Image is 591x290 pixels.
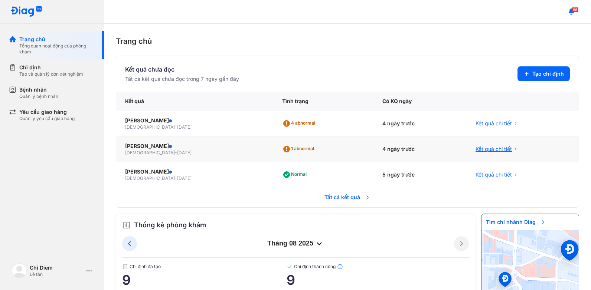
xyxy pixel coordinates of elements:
span: [DATE] [177,150,192,155]
span: - [175,175,177,181]
span: [DEMOGRAPHIC_DATA] [125,124,175,130]
span: Chỉ định thành công [287,264,469,270]
img: info.7e716105.svg [337,264,343,270]
div: 4 ngày trước [373,111,467,136]
div: [PERSON_NAME] [125,142,264,150]
img: logo [10,6,42,17]
div: 4 ngày trước [373,136,467,162]
div: Tạo và quản lý đơn xét nghiệm [19,71,83,77]
span: 9 [122,273,287,287]
img: order.5a6da16c.svg [122,221,131,230]
div: 4 abnormal [282,118,318,129]
span: Tạo chỉ định [532,70,564,78]
span: Tìm chi nhánh Diag [481,214,551,230]
div: Quản lý yêu cầu giao hàng [19,116,75,122]
div: Tổng quan hoạt động của phòng khám [19,43,95,55]
span: Kết quả chi tiết [476,145,512,153]
img: logo [12,263,27,278]
div: Kết quả [116,92,273,111]
div: Kết quả chưa đọc [125,65,239,74]
span: - [175,124,177,130]
div: 5 ngày trước [373,162,467,188]
span: [DATE] [177,175,192,181]
div: Yêu cầu giao hàng [19,108,75,116]
span: Thống kê phòng khám [134,220,206,230]
div: [PERSON_NAME] [125,168,264,175]
img: document.50c4cfd0.svg [122,264,128,270]
div: Quản lý bệnh nhân [19,93,58,99]
span: [DEMOGRAPHIC_DATA] [125,150,175,155]
div: Chi Diem [30,264,83,271]
img: checked-green.01cc79e0.svg [287,264,293,270]
span: Tất cả kết quả [320,189,375,205]
div: Có KQ ngày [373,92,467,111]
span: [DEMOGRAPHIC_DATA] [125,175,175,181]
span: [DATE] [177,124,192,130]
span: Chỉ định đã tạo [122,264,287,270]
div: tháng 08 2025 [137,239,454,248]
div: Trang chủ [19,36,95,43]
span: 9 [287,273,469,287]
div: Lễ tân [30,271,83,277]
div: Tất cả kết quả chưa đọc trong 7 ngày gần đây [125,75,239,83]
div: Normal [282,169,310,181]
div: Trang chủ [116,36,579,47]
span: 86 [572,7,578,12]
span: - [175,150,177,155]
div: [PERSON_NAME] [125,117,264,124]
div: Tình trạng [273,92,373,111]
button: Tạo chỉ định [517,66,570,81]
div: Chỉ định [19,64,83,71]
div: Bệnh nhân [19,86,58,93]
span: Kết quả chi tiết [476,171,512,178]
span: Kết quả chi tiết [476,120,512,127]
div: 1 abnormal [282,143,317,155]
